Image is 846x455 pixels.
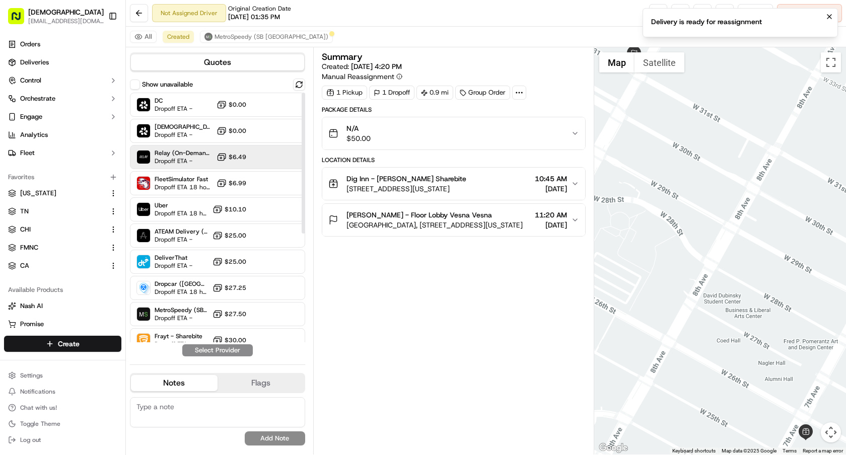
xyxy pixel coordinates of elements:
[4,145,121,161] button: Fleet
[155,123,213,131] span: [DEMOGRAPHIC_DATA]
[4,385,121,399] button: Notifications
[4,240,121,256] button: FMNC
[20,225,31,234] span: CHI
[81,194,166,212] a: 💻API Documentation
[85,156,89,164] span: •
[4,127,121,143] a: Analytics
[20,320,44,329] span: Promise
[155,157,213,165] span: Dropoff ETA -
[28,17,104,25] span: [EMAIL_ADDRESS][DOMAIN_NAME]
[346,220,523,230] span: [GEOGRAPHIC_DATA], [STREET_ADDRESS][US_STATE]
[137,308,150,321] img: MetroSpeedy (SB NYC)
[20,420,60,428] span: Toggle Theme
[85,199,93,207] div: 💻
[155,306,208,314] span: MetroSpeedy (SB [GEOGRAPHIC_DATA])
[10,10,30,30] img: Nash
[322,106,586,114] div: Package Details
[213,283,246,293] button: $27.25
[213,309,246,319] button: $27.50
[4,36,121,52] a: Orders
[4,169,121,185] div: Favorites
[137,150,150,164] img: Relay (On-Demand) - SB
[155,254,192,262] span: DeliverThat
[213,257,246,267] button: $25.00
[651,17,762,27] div: Delivery is ready for reassignment
[28,7,104,17] button: [DEMOGRAPHIC_DATA]
[167,33,189,41] span: Created
[213,335,246,345] button: $30.00
[346,123,371,133] span: N/A
[130,31,157,43] button: All
[137,177,150,190] img: FleetSimulator Fast
[137,334,150,347] img: Frayt - Sharebite
[599,52,634,72] button: Show street map
[535,210,567,220] span: 11:20 AM
[322,61,402,71] span: Created:
[10,131,67,139] div: Past conversations
[200,31,333,43] button: MetroSpeedy (SB [GEOGRAPHIC_DATA])
[215,33,328,41] span: MetroSpeedy (SB [GEOGRAPHIC_DATA])
[155,227,208,236] span: ATEAM Delivery (Catering)
[346,184,466,194] span: [STREET_ADDRESS][US_STATE]
[322,52,363,61] h3: Summary
[4,203,121,219] button: TN
[155,149,213,157] span: Relay (On-Demand) - SB
[783,448,797,453] a: Terms (opens in new tab)
[322,204,585,236] button: [PERSON_NAME] - Floor Lobby Vesna Vesna[GEOGRAPHIC_DATA], [STREET_ADDRESS][US_STATE]11:20 AM[DATE]
[213,204,246,214] button: $10.10
[218,375,304,391] button: Flags
[8,225,105,234] a: CHI
[10,146,26,163] img: Klarizel Pensader
[4,282,121,298] div: Available Products
[20,58,49,67] span: Deliveries
[821,52,841,72] button: Toggle fullscreen view
[228,5,291,13] span: Original Creation Date
[45,96,165,106] div: Start new chat
[91,156,111,164] span: [DATE]
[455,86,510,100] div: Group Order
[322,71,394,82] span: Manual Reassignment
[535,174,567,184] span: 10:45 AM
[535,220,567,230] span: [DATE]
[155,340,202,348] span: Dropoff ETA -
[225,284,246,292] span: $27.25
[535,184,567,194] span: [DATE]
[351,62,402,71] span: [DATE] 4:20 PM
[20,404,57,412] span: Chat with us!
[20,40,40,49] span: Orders
[20,148,35,158] span: Fleet
[322,168,585,200] button: Dig Inn - [PERSON_NAME] Sharebite[STREET_ADDRESS][US_STATE]10:45 AM[DATE]
[155,183,213,191] span: Dropoff ETA 18 hours
[155,105,192,113] span: Dropoff ETA -
[346,133,371,143] span: $50.00
[20,207,29,216] span: TN
[137,255,150,268] img: DeliverThat
[4,316,121,332] button: Promise
[155,236,208,244] span: Dropoff ETA -
[225,336,246,344] span: $30.00
[8,301,117,311] a: Nash AI
[8,189,105,198] a: [US_STATE]
[137,98,150,111] img: Sharebite (Onfleet)
[4,72,121,89] button: Control
[20,198,77,208] span: Knowledge Base
[322,156,586,164] div: Location Details
[155,97,192,105] span: DC
[8,320,117,329] a: Promise
[20,301,43,311] span: Nash AI
[10,199,18,207] div: 📗
[155,280,208,288] span: Dropcar ([GEOGRAPHIC_DATA] 1)
[821,422,841,442] button: Map camera controls
[416,86,453,100] div: 0.9 mi
[155,175,213,183] span: FleetSimulator Fast
[155,288,208,296] span: Dropoff ETA 18 hours
[4,221,121,238] button: CHI
[20,189,56,198] span: [US_STATE]
[217,126,246,136] button: $0.00
[4,417,121,431] button: Toggle Theme
[95,198,162,208] span: API Documentation
[142,80,193,89] label: Show unavailable
[217,152,246,162] button: $6.49
[225,232,246,240] span: $25.00
[45,106,138,114] div: We're available if you need us!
